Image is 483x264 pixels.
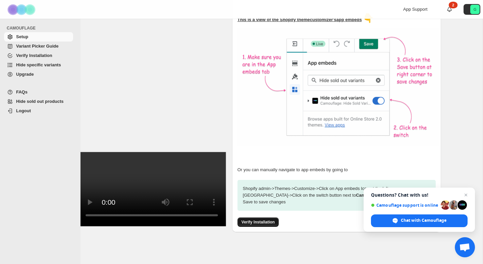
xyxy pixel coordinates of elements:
[455,237,475,257] div: Open chat
[4,51,73,60] a: Verify Installation
[241,219,275,225] span: Verify Installation
[237,180,436,211] p: Shopify admin -> Themes -> Customize -> Click on App embeds Icon at the left [GEOGRAPHIC_DATA] ->...
[474,7,477,11] text: G
[446,6,453,13] a: 2
[237,217,279,227] button: Verify Installation
[7,25,76,31] span: CAMOUFLAGE
[4,87,73,97] a: FAQs
[401,217,446,223] span: Chat with Camouflage
[16,34,28,39] span: Setup
[16,62,61,67] span: Hide specific variants
[4,70,73,79] a: Upgrade
[4,60,73,70] a: Hide specific variants
[237,219,279,224] a: Verify Installation
[16,44,58,49] span: Variant Picker Guide
[237,17,362,22] u: This is a view of the Shopify theme customizer's app embeds
[16,72,34,77] span: Upgrade
[4,106,73,116] a: Logout
[237,28,439,146] img: camouflage-enable
[371,192,468,198] span: Questions? Chat with us!
[356,193,409,198] strong: Camouflage sold variants
[16,108,31,113] span: Logout
[4,32,73,42] a: Setup
[371,214,468,227] div: Chat with Camouflage
[16,89,28,94] span: FAQs
[371,203,438,208] span: Camouflage support is online
[16,53,52,58] span: Verify Installation
[470,5,480,14] span: Avatar with initials G
[403,7,427,12] span: App Support
[16,99,64,104] span: Hide sold out products
[4,42,73,51] a: Variant Picker Guide
[4,97,73,106] a: Hide sold out products
[5,0,39,19] img: Camouflage
[464,4,480,15] button: Avatar with initials G
[77,152,226,226] video: Enable Camouflage in theme app embeds
[237,167,436,173] p: Or you can manually navigate to app embeds by going to
[449,2,458,8] div: 2
[462,191,470,199] span: Close chat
